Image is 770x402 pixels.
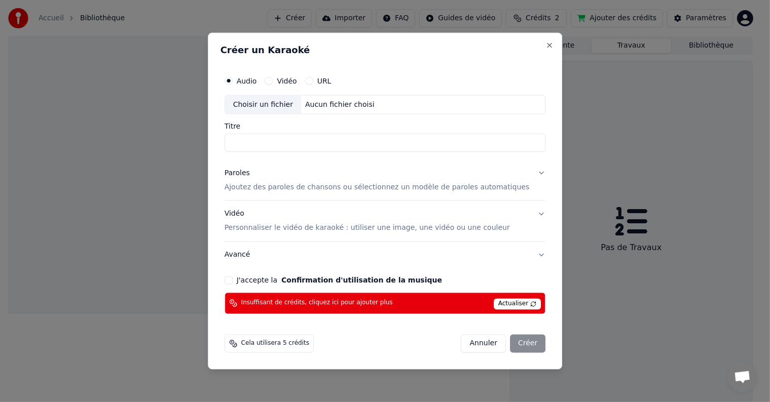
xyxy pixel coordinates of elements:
[241,299,393,307] span: Insuffisant de crédits, cliquez ici pour ajouter plus
[221,46,550,55] h2: Créer un Karaoké
[317,77,332,85] label: URL
[225,223,510,233] p: Personnaliser le vidéo de karaoké : utiliser une image, une vidéo ou une couleur
[225,182,530,192] p: Ajoutez des paroles de chansons ou sélectionnez un modèle de paroles automatiques
[225,168,250,178] div: Paroles
[225,123,546,130] label: Titre
[461,334,506,352] button: Annuler
[301,100,379,110] div: Aucun fichier choisi
[225,201,546,242] button: VidéoPersonnaliser le vidéo de karaoké : utiliser une image, une vidéo ou une couleur
[241,339,309,347] span: Cela utilisera 5 crédits
[494,298,541,309] span: Actualiser
[225,160,546,200] button: ParolesAjoutez des paroles de chansons ou sélectionnez un modèle de paroles automatiques
[281,276,442,284] button: J'accepte la
[225,242,546,268] button: Avancé
[237,77,257,85] label: Audio
[225,209,510,233] div: Vidéo
[277,77,297,85] label: Vidéo
[237,276,442,284] label: J'accepte la
[225,96,301,114] div: Choisir un fichier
